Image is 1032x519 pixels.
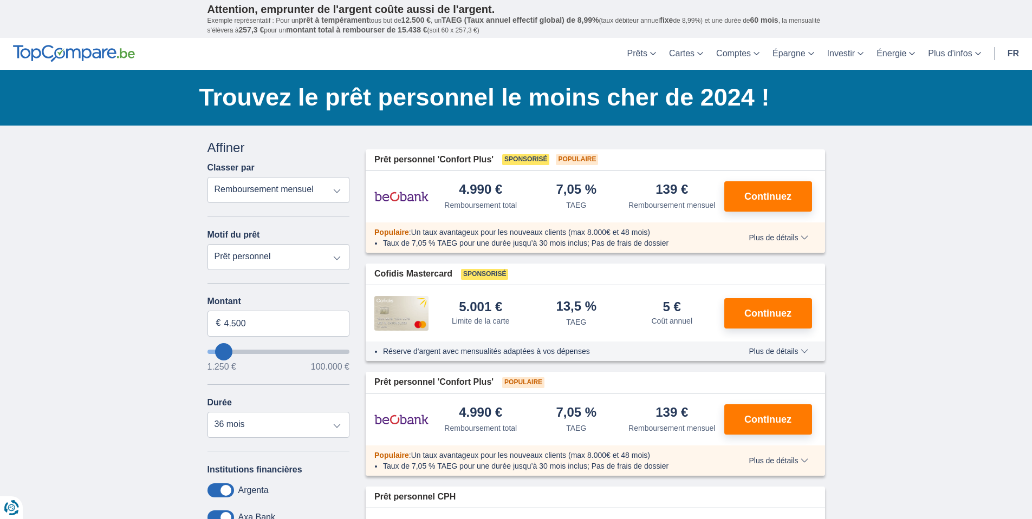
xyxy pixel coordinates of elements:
button: Plus de détails [741,456,816,465]
span: Un taux avantageux pour les nouveaux clients (max 8.000€ et 48 mois) [411,228,650,236]
img: TopCompare [13,45,135,62]
div: Limite de la carte [452,316,510,326]
button: Plus de détails [741,233,816,242]
span: Continuez [744,415,791,424]
span: 257,3 € [239,25,264,34]
div: Coût annuel [651,316,692,326]
div: TAEG [566,200,586,211]
div: 139 € [655,183,688,198]
span: Sponsorisé [502,154,549,165]
span: Continuez [744,308,791,318]
div: 4.990 € [459,183,502,198]
span: Populaire [374,228,409,236]
img: pret personnel Beobank [374,183,429,210]
p: Exemple représentatif : Pour un tous but de , un (taux débiteur annuel de 8,99%) et une durée de ... [207,16,825,35]
div: : [366,450,726,461]
span: Prêt personnel 'Confort Plus' [374,376,494,389]
label: Argenta [238,485,269,495]
span: 100.000 € [311,363,349,371]
span: Populaire [374,451,409,459]
a: fr [1001,38,1025,70]
a: Épargne [766,38,821,70]
span: montant total à rembourser de 15.438 € [286,25,427,34]
div: 7,05 % [556,406,596,421]
button: Continuez [724,404,812,435]
span: Plus de détails [749,457,808,464]
a: Comptes [710,38,766,70]
input: wantToBorrow [207,350,350,354]
label: Classer par [207,163,255,173]
span: Plus de détails [749,347,808,355]
span: Cofidis Mastercard [374,268,452,280]
span: 1.250 € [207,363,236,371]
a: Investir [821,38,871,70]
a: Plus d'infos [921,38,987,70]
span: Prêt personnel 'Confort Plus' [374,154,494,166]
span: Populaire [502,377,544,388]
span: Populaire [556,154,598,165]
img: pret personnel Cofidis CC [374,296,429,331]
div: Affiner [207,139,350,157]
div: : [366,227,726,238]
label: Institutions financières [207,465,302,475]
span: Un taux avantageux pour les nouveaux clients (max 8.000€ et 48 mois) [411,451,650,459]
label: Motif du prêt [207,230,260,240]
div: 13,5 % [556,300,596,314]
div: 5 € [663,300,681,313]
span: prêt à tempérament [298,16,369,24]
label: Montant [207,297,350,306]
p: Attention, emprunter de l'argent coûte aussi de l'argent. [207,3,825,16]
li: Taux de 7,05 % TAEG pour une durée jusqu’à 30 mois inclus; Pas de frais de dossier [383,461,717,471]
li: Réserve d'argent avec mensualités adaptées à vos dépenses [383,346,717,357]
div: 5.001 € [459,300,502,313]
a: Cartes [663,38,710,70]
span: Continuez [744,192,791,201]
span: Plus de détails [749,234,808,241]
img: pret personnel Beobank [374,406,429,433]
button: Continuez [724,181,812,212]
h1: Trouvez le prêt personnel le moins cher de 2024 ! [199,81,825,114]
div: Remboursement total [444,200,517,211]
div: Remboursement mensuel [628,200,715,211]
a: Prêts [621,38,663,70]
span: € [216,317,221,330]
span: TAEG (Taux annuel effectif global) de 8,99% [442,16,599,24]
div: 7,05 % [556,183,596,198]
button: Continuez [724,298,812,329]
span: 60 mois [750,16,778,24]
span: 12.500 € [401,16,431,24]
div: TAEG [566,423,586,433]
div: TAEG [566,317,586,327]
div: Remboursement mensuel [628,423,715,433]
span: Sponsorisé [461,269,508,280]
li: Taux de 7,05 % TAEG pour une durée jusqu’à 30 mois inclus; Pas de frais de dossier [383,238,717,248]
label: Durée [207,398,232,408]
span: fixe [660,16,673,24]
span: Prêt personnel CPH [374,491,456,503]
a: Énergie [870,38,921,70]
div: 139 € [655,406,688,421]
button: Plus de détails [741,347,816,356]
div: 4.990 € [459,406,502,421]
div: Remboursement total [444,423,517,433]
